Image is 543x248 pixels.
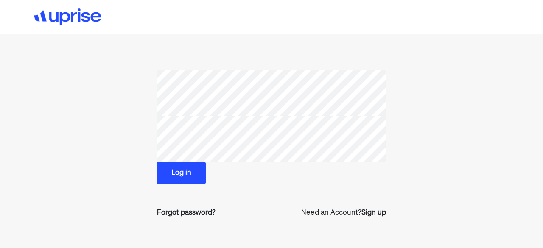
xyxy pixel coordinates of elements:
[157,208,216,218] a: Forgot password?
[361,208,386,218] a: Sign up
[301,208,386,218] p: Need an Account?
[157,162,206,184] button: Log in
